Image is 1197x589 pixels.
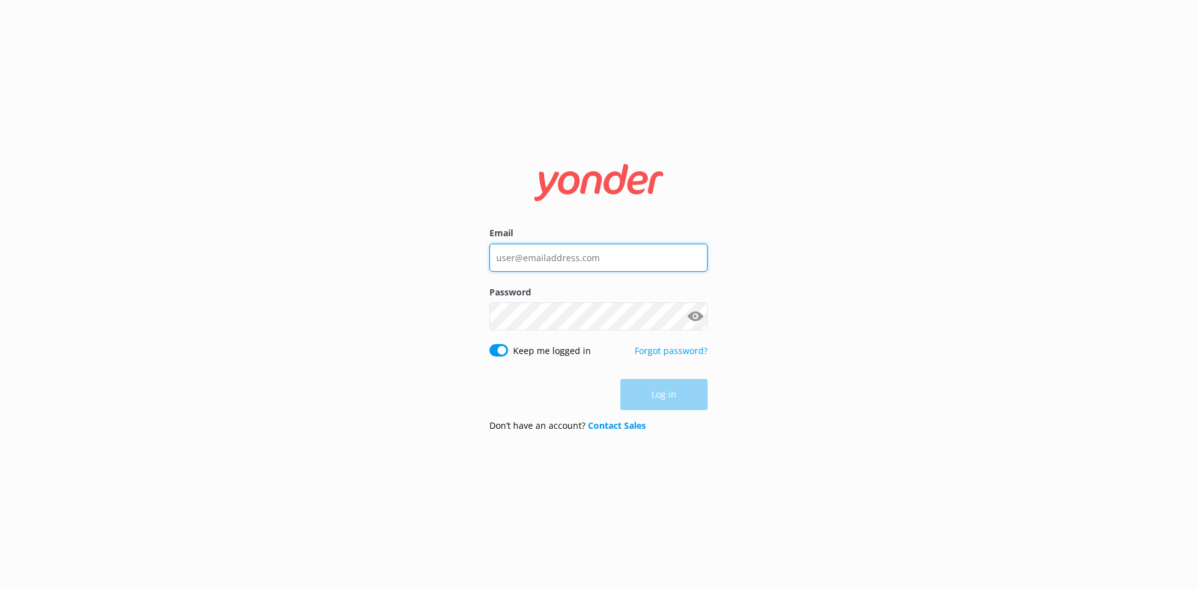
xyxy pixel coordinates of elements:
[635,345,708,357] a: Forgot password?
[489,419,646,433] p: Don’t have an account?
[489,285,708,299] label: Password
[588,419,646,431] a: Contact Sales
[513,344,591,358] label: Keep me logged in
[489,226,708,240] label: Email
[683,304,708,329] button: Show password
[489,244,708,272] input: user@emailaddress.com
